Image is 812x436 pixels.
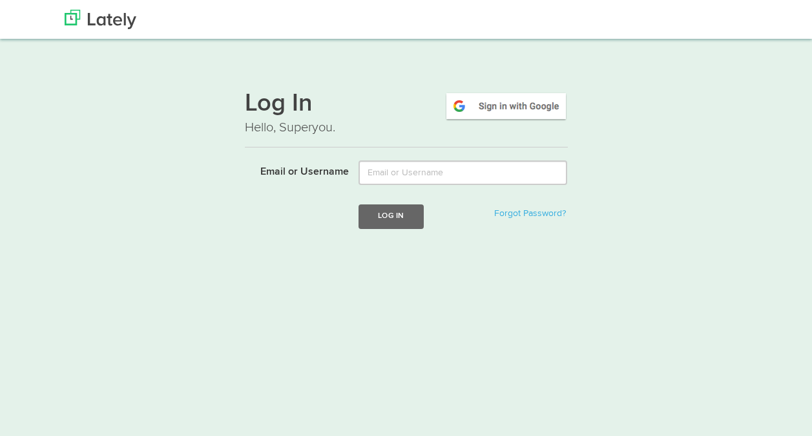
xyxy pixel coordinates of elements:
[235,160,349,180] label: Email or Username
[245,91,568,118] h1: Log In
[65,10,136,29] img: Lately
[359,160,567,185] input: Email or Username
[444,91,568,121] img: google-signin.png
[359,204,423,228] button: Log In
[245,118,568,137] p: Hello, Superyou.
[494,209,566,218] a: Forgot Password?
